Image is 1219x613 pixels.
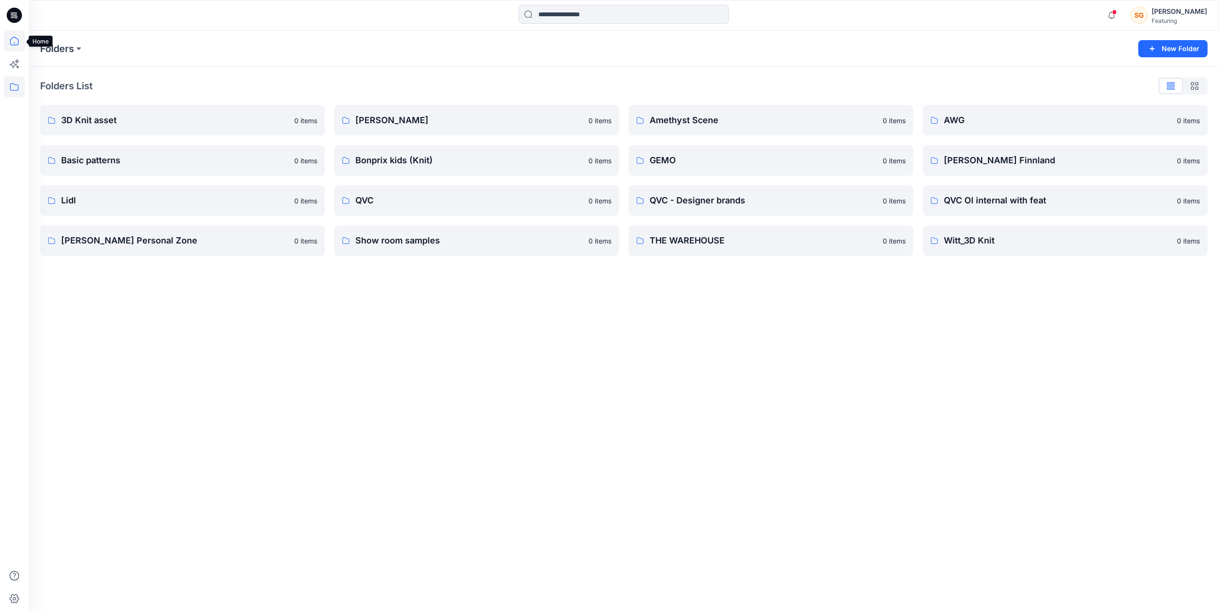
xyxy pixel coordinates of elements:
p: QVC [355,194,583,207]
p: 0 items [1177,116,1200,126]
p: [PERSON_NAME] Personal Zone [61,234,289,247]
a: Folders [40,42,74,55]
a: THE WAREHOUSE0 items [629,225,913,256]
a: Amethyst Scene0 items [629,105,913,136]
a: [PERSON_NAME] Finnland0 items [923,145,1208,176]
p: GEMO [650,154,877,167]
p: 0 items [883,236,906,246]
p: Basic patterns [61,154,289,167]
p: AWG [944,114,1171,127]
p: 3D Knit asset [61,114,289,127]
a: QVC OI internal with feat0 items [923,185,1208,216]
p: 0 items [588,196,611,206]
p: Bonprix kids (Knit) [355,154,583,167]
p: 0 items [294,116,317,126]
p: [PERSON_NAME] Finnland [944,154,1171,167]
button: New Folder [1138,40,1208,57]
a: 3D Knit asset0 items [40,105,325,136]
p: 0 items [588,236,611,246]
p: [PERSON_NAME] [355,114,583,127]
div: SG [1131,7,1148,24]
div: [PERSON_NAME] [1152,6,1207,17]
p: 0 items [294,196,317,206]
p: 0 items [1177,156,1200,166]
p: 0 items [294,236,317,246]
a: Witt_3D Knit0 items [923,225,1208,256]
p: 0 items [1177,236,1200,246]
p: 0 items [883,156,906,166]
a: [PERSON_NAME]0 items [334,105,619,136]
div: Featuring [1152,17,1207,24]
a: QVC0 items [334,185,619,216]
a: AWG0 items [923,105,1208,136]
p: QVC OI internal with feat [944,194,1171,207]
p: Show room samples [355,234,583,247]
p: QVC - Designer brands [650,194,877,207]
a: Show room samples0 items [334,225,619,256]
p: THE WAREHOUSE [650,234,877,247]
p: Amethyst Scene [650,114,877,127]
p: Folders List [40,79,93,93]
p: 0 items [883,196,906,206]
a: [PERSON_NAME] Personal Zone0 items [40,225,325,256]
p: 0 items [1177,196,1200,206]
a: Basic patterns0 items [40,145,325,176]
p: Lidl [61,194,289,207]
a: GEMO0 items [629,145,913,176]
p: 0 items [294,156,317,166]
a: QVC - Designer brands0 items [629,185,913,216]
a: Bonprix kids (Knit)0 items [334,145,619,176]
p: Witt_3D Knit [944,234,1171,247]
a: Lidl0 items [40,185,325,216]
p: 0 items [588,116,611,126]
p: 0 items [588,156,611,166]
p: 0 items [883,116,906,126]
